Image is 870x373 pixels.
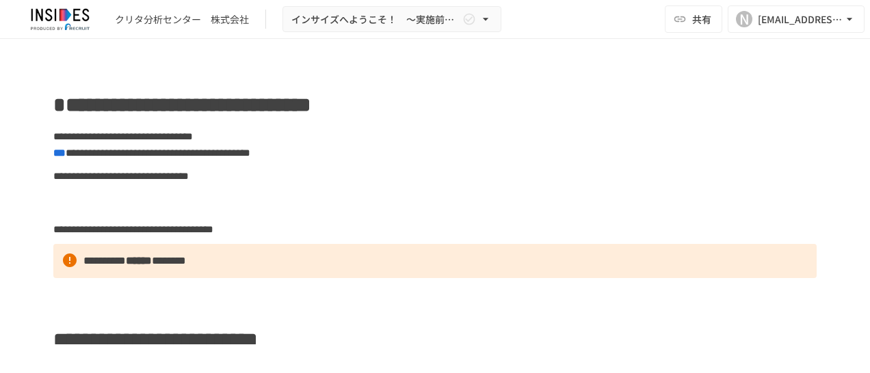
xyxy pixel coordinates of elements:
div: クリタ分析センター 株式会社 [115,12,249,27]
button: 共有 [665,5,722,33]
button: N[EMAIL_ADDRESS][DOMAIN_NAME] [728,5,865,33]
button: インサイズへようこそ！ ～実施前のご案内～ [282,6,501,33]
div: N [736,11,752,27]
span: 共有 [692,12,711,27]
img: JmGSPSkPjKwBq77AtHmwC7bJguQHJlCRQfAXtnx4WuV [16,8,104,30]
span: インサイズへようこそ！ ～実施前のご案内～ [291,11,460,28]
div: [EMAIL_ADDRESS][DOMAIN_NAME] [758,11,843,28]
